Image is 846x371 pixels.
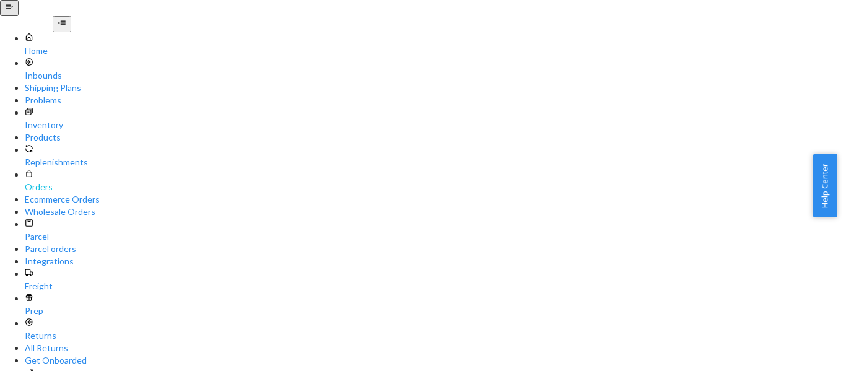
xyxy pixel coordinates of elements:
[25,168,846,193] a: Orders
[53,16,71,32] button: Close Navigation
[25,218,846,243] a: Parcel
[25,45,846,57] div: Home
[25,94,846,107] a: Problems
[25,230,846,243] div: Parcel
[25,280,846,292] div: Freight
[25,32,846,57] a: Home
[25,181,846,193] div: Orders
[25,305,846,317] div: Prep
[25,354,846,367] a: Get Onboarded
[25,144,846,168] a: Replenishments
[25,82,846,94] a: Shipping Plans
[25,292,846,317] a: Prep
[25,156,846,168] div: Replenishments
[25,193,846,206] a: Ecommerce Orders
[25,57,846,82] a: Inbounds
[25,330,846,342] div: Returns
[25,317,846,342] a: Returns
[813,154,837,217] button: Help Center
[25,107,846,131] a: Inventory
[25,69,846,82] div: Inbounds
[25,131,846,144] a: Products
[25,206,846,218] a: Wholesale Orders
[25,255,846,268] a: Integrations
[25,342,846,354] a: All Returns
[25,268,846,292] a: Freight
[25,119,846,131] div: Inventory
[25,243,846,255] a: Parcel orders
